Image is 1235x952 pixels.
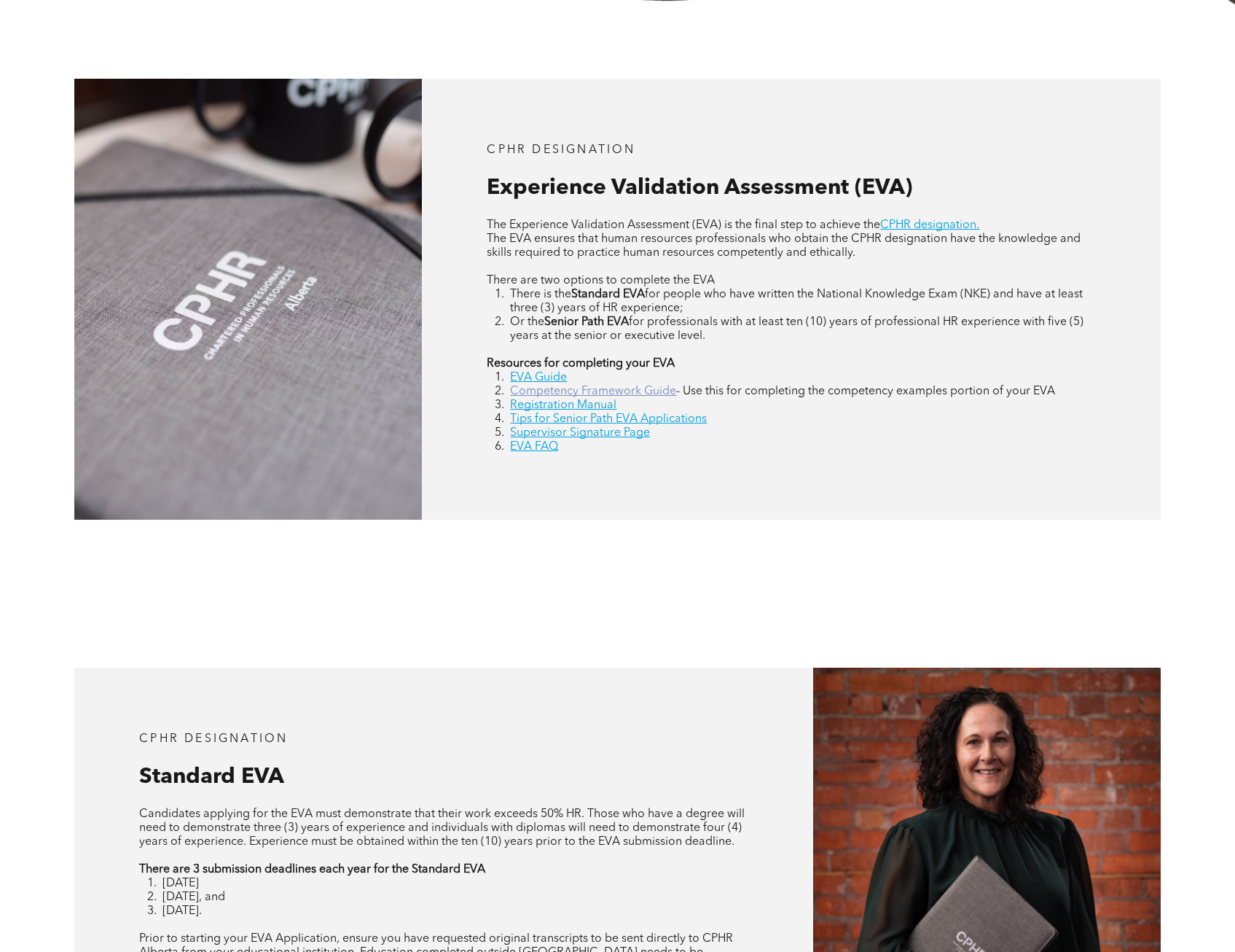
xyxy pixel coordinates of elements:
[487,177,912,199] span: Experience Validation Assessment (EVA)
[510,427,650,439] a: Supervisor Signature Page
[880,219,979,231] a: CPHR designation.
[510,441,558,453] a: EVA FAQ
[510,316,1083,342] span: for professionals with at least ten (10) years of professional HR experience with five (5) years ...
[162,891,225,903] span: [DATE], and
[487,275,715,286] span: There are two options to complete the EVA
[487,233,1081,259] span: The EVA ensures that human resources professionals who obtain the CPHR designation have the knowl...
[510,372,567,383] a: EVA Guide
[139,766,284,788] span: Standard EVA
[487,358,675,370] strong: Resources for completing your EVA
[162,905,202,917] span: [DATE].
[510,289,1083,314] span: for people who have written the National Knowledge Exam (NKE) and have at least three (3) years o...
[510,386,676,397] a: Competency Framework Guide
[139,864,485,875] strong: There are 3 submission deadlines each year for the Standard EVA
[510,316,544,328] span: Or the
[544,316,629,328] strong: Senior Path EVA
[510,399,616,411] a: Registration Manual
[487,219,880,231] span: The Experience Validation Assessment (EVA) is the final step to achieve the
[571,289,645,300] strong: Standard EVA
[139,808,745,848] span: Candidates applying for the EVA must demonstrate that their work exceeds 50% HR. Those who have a...
[139,733,288,745] span: CPHR DESIGNATION
[510,413,707,425] a: Tips for Senior Path EVA Applications
[510,289,571,300] span: There is the
[487,144,635,156] span: CPHR DESIGNATION
[162,878,199,889] span: [DATE]
[676,386,1055,397] span: - Use this for completing the competency examples portion of your EVA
